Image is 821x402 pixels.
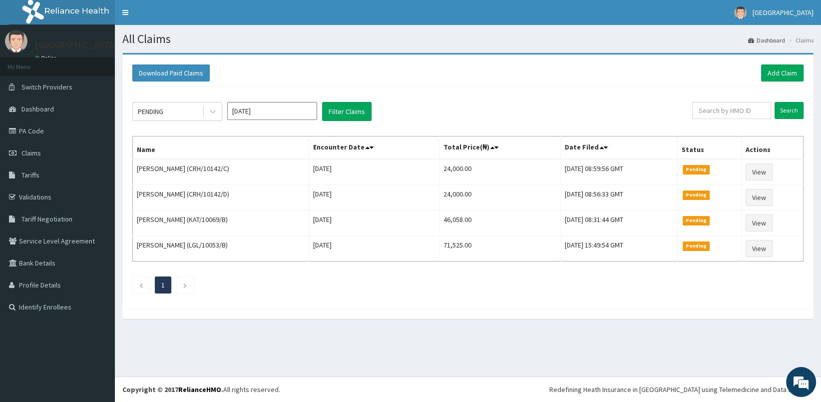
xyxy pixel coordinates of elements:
[178,385,221,394] a: RelianceHMO
[753,8,814,17] span: [GEOGRAPHIC_DATA]
[21,170,39,179] span: Tariffs
[132,64,210,81] button: Download Paid Claims
[683,190,710,199] span: Pending
[439,159,561,185] td: 24,000.00
[161,280,165,289] a: Page 1 is your current page
[35,54,59,61] a: Online
[115,376,821,402] footer: All rights reserved.
[133,159,309,185] td: [PERSON_NAME] (CRH/10142/C)
[761,64,804,81] a: Add Claim
[164,5,188,29] div: Minimize live chat window
[692,102,771,119] input: Search by HMO ID
[322,102,372,121] button: Filter Claims
[439,136,561,159] th: Total Price(₦)
[183,280,187,289] a: Next page
[439,210,561,236] td: 46,058.00
[309,185,439,210] td: [DATE]
[35,40,117,49] p: [GEOGRAPHIC_DATA]
[138,106,163,116] div: PENDING
[21,148,41,157] span: Claims
[683,165,710,174] span: Pending
[133,136,309,159] th: Name
[549,384,814,394] div: Redefining Heath Insurance in [GEOGRAPHIC_DATA] using Telemedicine and Data Science!
[746,189,773,206] a: View
[560,159,677,185] td: [DATE] 08:59:56 GMT
[786,36,814,44] li: Claims
[122,385,223,394] strong: Copyright © 2017 .
[122,32,814,45] h1: All Claims
[734,6,747,19] img: User Image
[5,273,190,308] textarea: Type your message and hit 'Enter'
[133,210,309,236] td: [PERSON_NAME] (KAT/10069/B)
[746,214,773,231] a: View
[439,236,561,261] td: 71,525.00
[742,136,804,159] th: Actions
[560,210,677,236] td: [DATE] 08:31:44 GMT
[309,210,439,236] td: [DATE]
[21,82,72,91] span: Switch Providers
[133,185,309,210] td: [PERSON_NAME] (CRH/10142/D)
[748,36,785,44] a: Dashboard
[133,236,309,261] td: [PERSON_NAME] (LGL/10053/B)
[560,136,677,159] th: Date Filed
[139,280,143,289] a: Previous page
[309,236,439,261] td: [DATE]
[560,236,677,261] td: [DATE] 15:49:54 GMT
[21,214,72,223] span: Tariff Negotiation
[683,216,710,225] span: Pending
[309,136,439,159] th: Encounter Date
[677,136,741,159] th: Status
[18,50,40,75] img: d_794563401_company_1708531726252_794563401
[21,104,54,113] span: Dashboard
[439,185,561,210] td: 24,000.00
[560,185,677,210] td: [DATE] 08:56:33 GMT
[227,102,317,120] input: Select Month and Year
[52,56,168,69] div: Chat with us now
[58,126,138,227] span: We're online!
[775,102,804,119] input: Search
[746,240,773,257] a: View
[746,163,773,180] a: View
[309,159,439,185] td: [DATE]
[683,241,710,250] span: Pending
[5,30,27,52] img: User Image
